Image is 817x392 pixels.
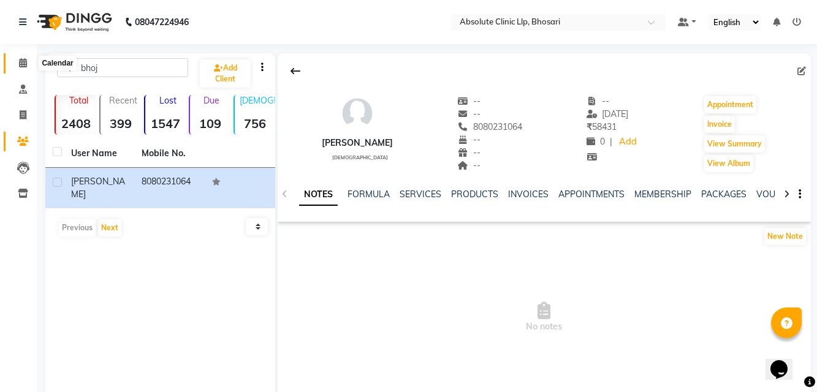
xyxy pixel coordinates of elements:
strong: 399 [101,116,142,131]
span: -- [457,160,481,171]
p: Recent [105,95,142,106]
span: No notes [278,256,811,379]
a: VOUCHERS [756,189,805,200]
span: -- [457,108,481,119]
th: Mobile No. [134,140,205,168]
button: Invoice [704,116,735,133]
p: Lost [150,95,186,106]
button: View Album [704,155,753,172]
a: Add [617,134,639,151]
div: Back to Client [283,59,308,83]
strong: 1547 [145,116,186,131]
a: MEMBERSHIP [634,189,691,200]
strong: 2408 [56,116,97,131]
p: Due [192,95,231,106]
td: 8080231064 [134,168,205,208]
div: [PERSON_NAME] [322,137,393,149]
span: -- [587,96,610,107]
input: Search by Name/Mobile/Email/Code [57,58,188,77]
a: PRODUCTS [451,189,498,200]
b: 08047224946 [135,5,189,39]
a: SERVICES [400,189,441,200]
img: logo [31,5,115,39]
span: -- [457,147,481,158]
span: -- [457,96,481,107]
span: [DEMOGRAPHIC_DATA] [332,154,388,160]
button: New Note [764,228,806,245]
span: 0 [587,136,605,147]
a: FORMULA [348,189,390,200]
p: [DEMOGRAPHIC_DATA] [240,95,276,106]
button: View Summary [704,135,765,153]
span: | [610,135,612,148]
div: Calendar [39,56,76,70]
a: APPOINTMENTS [558,189,625,200]
strong: 109 [190,116,231,131]
a: PACKAGES [701,189,747,200]
span: 8080231064 [457,121,522,132]
span: [DATE] [587,108,629,119]
span: -- [457,134,481,145]
th: User Name [64,140,134,168]
strong: 756 [235,116,276,131]
img: avatar [339,95,376,132]
button: Appointment [704,96,756,113]
span: 58431 [587,121,617,132]
a: INVOICES [508,189,549,200]
a: Add Client [200,59,250,88]
p: Total [61,95,97,106]
iframe: chat widget [766,343,805,380]
a: NOTES [299,184,338,206]
button: Next [98,219,121,236]
span: [PERSON_NAME] [71,176,125,200]
span: ₹ [587,121,592,132]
